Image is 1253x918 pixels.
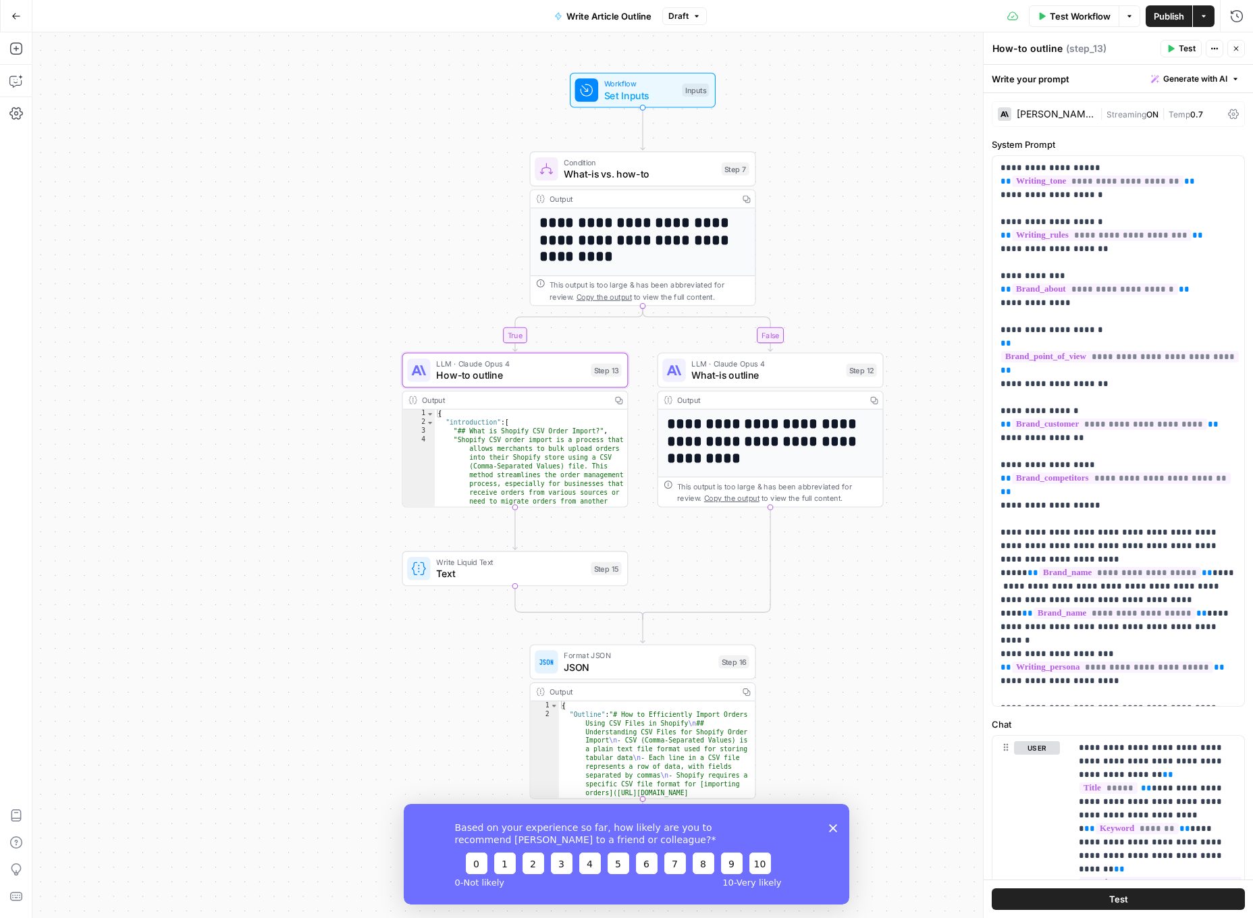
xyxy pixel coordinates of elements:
span: Toggle code folding, rows 2 through 18 [426,418,434,427]
div: Step 16 [718,655,749,668]
span: ( step_13 ) [1066,42,1107,55]
div: Step 13 [591,364,621,377]
g: Edge from step_7 to step_12 [643,306,772,351]
span: Draft [668,10,689,22]
label: Chat [992,718,1245,731]
button: Write Article Outline [546,5,660,27]
span: Copy the output [704,493,759,502]
span: Format JSON [564,649,712,661]
div: 1 [531,701,559,710]
g: Edge from step_12 to step_7-conditional-end [643,508,770,620]
span: Generate with AI [1163,73,1227,85]
span: Set Inputs [604,88,676,103]
span: Workflow [604,78,676,89]
span: Toggle code folding, rows 1 through 3 [550,701,558,710]
div: This output is too large & has been abbreviated for review. to view the full content. [550,279,749,302]
div: Write Liquid TextTextStep 15 [402,551,628,586]
div: Step 12 [846,364,876,377]
label: System Prompt [992,138,1245,151]
div: 1 [403,410,435,418]
span: 0.7 [1190,109,1203,119]
span: Test [1109,892,1128,906]
span: Test [1179,43,1196,55]
span: Condition [564,157,716,168]
g: Edge from step_15 to step_7-conditional-end [515,586,643,620]
div: 2 [403,418,435,427]
button: user [1014,741,1060,755]
button: Test [992,888,1245,910]
span: Publish [1154,9,1184,23]
span: Copy the output [577,292,632,301]
span: | [1100,107,1107,120]
button: Test Workflow [1029,5,1119,27]
div: Write your prompt [984,65,1253,92]
button: Test [1161,40,1202,57]
div: Step 15 [591,562,621,575]
span: Write Liquid Text [436,556,585,568]
span: LLM · Claude Opus 4 [436,358,585,369]
span: LLM · Claude Opus 4 [691,358,840,369]
span: What-is vs. how-to [564,167,716,182]
span: Temp [1169,109,1190,119]
span: ON [1146,109,1158,119]
div: 4 [403,436,435,515]
button: Publish [1146,5,1192,27]
div: This output is too large & has been abbreviated for review. to view the full content. [677,481,877,504]
span: What-is outline [691,368,840,383]
div: Output [422,394,606,406]
g: Edge from step_7 to step_13 [513,306,643,351]
span: Streaming [1107,109,1146,119]
div: LLM · Claude Opus 4How-to outlineStep 13Output{ "introduction":[ "## What is Shopify CSV Order Im... [402,352,628,507]
div: Format JSONJSONStep 16Output{ "Outline":"# How to Efficiently Import Orders Using CSV Files in Sh... [530,645,756,799]
g: Edge from step_13 to step_15 [513,508,517,550]
div: Step 7 [722,163,749,175]
button: Draft [662,7,707,25]
div: WorkflowSet InputsInputs [530,73,756,108]
g: Edge from start to step_7 [641,107,645,150]
span: Test Workflow [1050,9,1111,23]
div: [PERSON_NAME] Opus 4 [1017,109,1094,119]
g: Edge from step_7-conditional-end to step_16 [641,616,645,643]
div: Inputs [682,84,709,97]
div: Output [677,394,861,406]
div: Output [550,193,733,205]
span: | [1158,107,1169,120]
div: Output [550,686,733,697]
div: 3 [403,427,435,436]
span: Text [436,566,585,581]
span: Toggle code folding, rows 1 through 52 [426,410,434,418]
iframe: Survey from AirOps [404,804,849,905]
span: Write Article Outline [566,9,651,23]
span: JSON [564,659,712,674]
span: How-to outline [436,368,585,383]
textarea: How-to outline [992,42,1063,55]
button: Generate with AI [1146,70,1245,88]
